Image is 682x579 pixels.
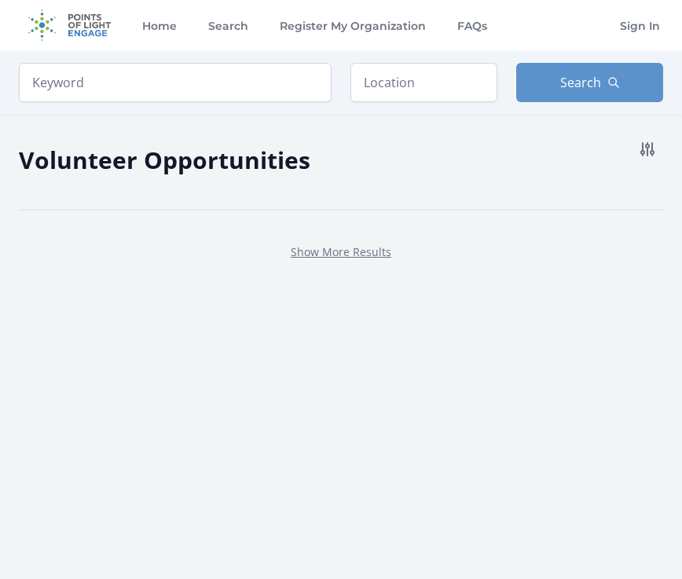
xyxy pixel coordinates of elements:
a: Show More Results [291,244,391,259]
button: Search [516,63,663,102]
h2: Volunteer Opportunities [19,142,310,178]
span: Search [560,73,601,92]
input: Location [350,63,497,102]
input: Keyword [19,63,332,102]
